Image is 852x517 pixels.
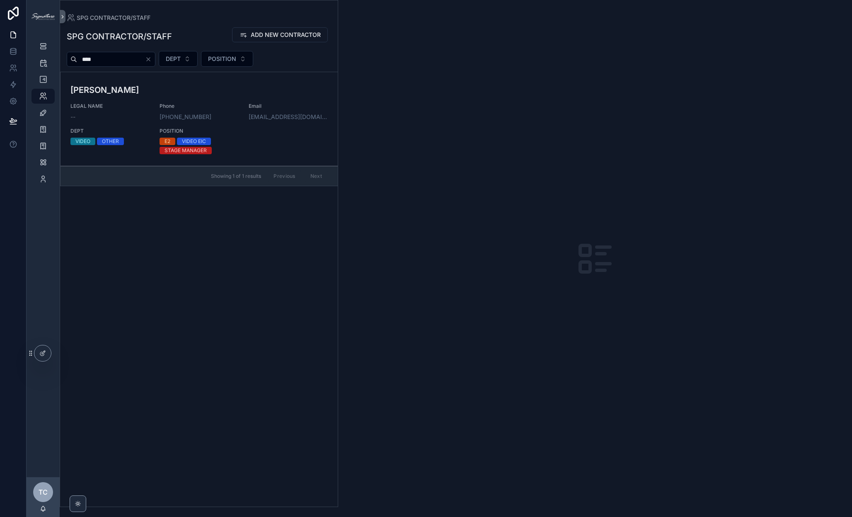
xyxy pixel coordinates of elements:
span: -- [70,113,75,121]
span: POSITION [208,55,236,63]
button: Select Button [159,51,198,67]
div: STAGE MANAGER [165,147,207,154]
div: VIDEO EIC [182,138,206,145]
a: [EMAIL_ADDRESS][DOMAIN_NAME] [249,113,328,121]
span: SPG CONTRACTOR/STAFF [77,14,150,22]
span: Showing 1 of 1 results [211,173,261,180]
span: Phone [160,103,239,109]
h1: SPG CONTRACTOR/STAFF [67,31,172,42]
button: ADD NEW CONTRACTOR [232,27,328,42]
span: TC [39,487,48,497]
a: [PHONE_NUMBER] [160,113,211,121]
div: OTHER [102,138,119,145]
button: Select Button [201,51,253,67]
span: ADD NEW CONTRACTOR [251,31,321,39]
h3: [PERSON_NAME] [70,84,328,96]
span: LEGAL NAME [70,103,150,109]
span: DEPT [166,55,181,63]
span: Email [249,103,328,109]
div: VIDEO [75,138,90,145]
span: DEPT [70,128,150,134]
a: [PERSON_NAME]LEGAL NAME--Phone[PHONE_NUMBER]Email[EMAIL_ADDRESS][DOMAIN_NAME]DEPTVIDEOOTHERPOSITI... [61,72,338,166]
img: App logo [31,13,55,20]
span: POSITION [160,128,239,134]
div: scrollable content [27,33,60,197]
a: SPG CONTRACTOR/STAFF [67,14,150,22]
button: Clear [145,56,155,63]
div: E2 [165,138,170,145]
